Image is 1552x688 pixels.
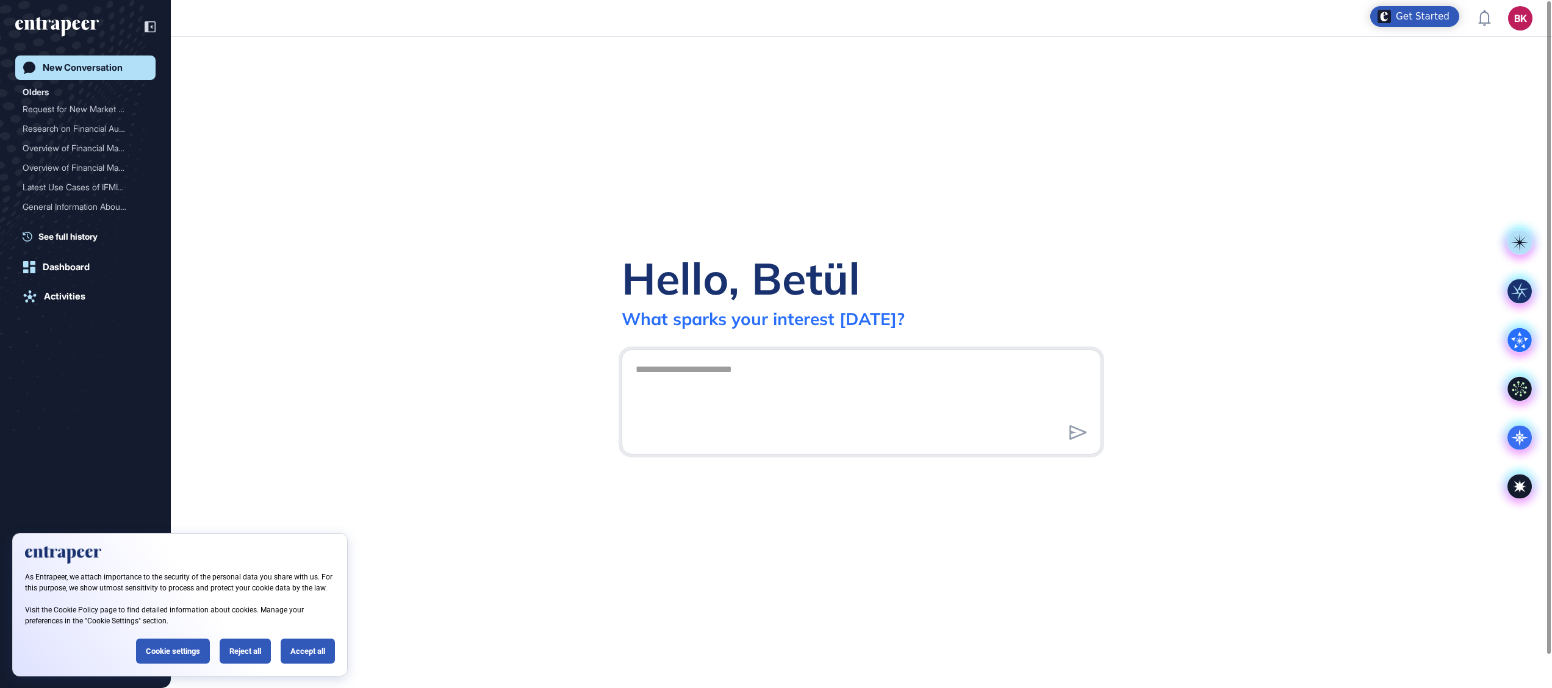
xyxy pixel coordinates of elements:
a: Activities [15,284,156,309]
div: Hello, Betül [622,251,860,306]
div: Research on Financial Automation Systems [23,119,148,138]
div: entrapeer-logo [15,17,99,37]
div: Activities [44,291,85,302]
div: General Information About AAA [23,197,148,217]
a: Dashboard [15,255,156,279]
a: New Conversation [15,56,156,80]
div: Research on Financial Aut... [23,119,138,138]
div: Dashboard [43,262,90,273]
div: General Information About... [23,197,138,217]
div: Overview of Financial Management Information Systems [23,138,148,158]
div: Latest Use Cases of IFMIS Implementation [23,177,148,197]
div: New Conversation [43,62,123,73]
div: Request for New Market Re... [23,99,138,119]
a: See full history [23,230,156,243]
div: What sparks your interest [DATE]? [622,308,905,329]
img: launcher-image-alternative-text [1378,10,1391,23]
div: Request for New Market Research [23,99,148,119]
div: Get Started [1396,10,1450,23]
div: Latest Use Cases of IFMIS... [23,177,138,197]
div: Overview of Financial Management Information Systems [23,158,148,177]
div: Open Get Started checklist [1370,6,1459,27]
div: Olders [23,85,49,99]
span: See full history [38,230,98,243]
div: Overview of Financial Man... [23,158,138,177]
div: Overview of Financial Man... [23,138,138,158]
button: BK [1508,6,1532,30]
